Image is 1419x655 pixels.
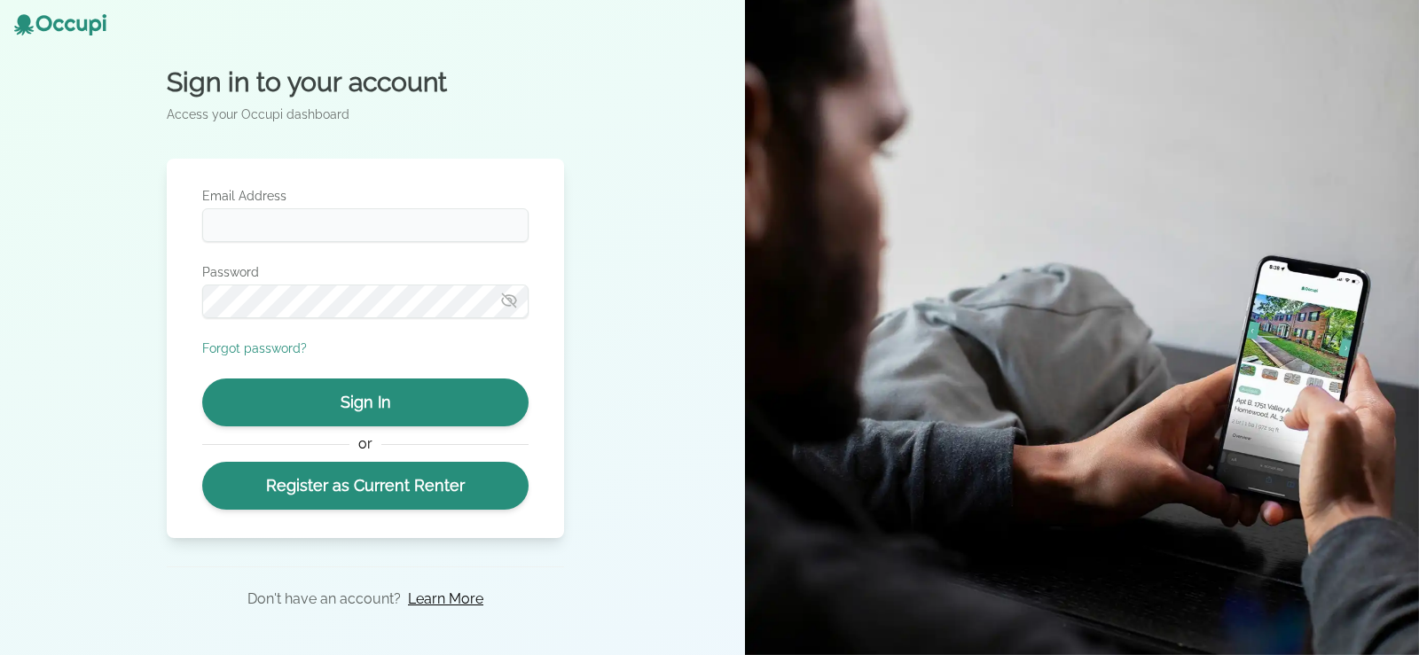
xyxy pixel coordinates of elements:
p: Don't have an account? [247,589,401,610]
button: Sign In [202,378,529,426]
label: Password [202,263,529,281]
button: Forgot password? [202,339,307,357]
label: Email Address [202,187,529,205]
p: Access your Occupi dashboard [167,105,564,123]
h2: Sign in to your account [167,66,564,98]
span: or [349,433,380,455]
a: Register as Current Renter [202,462,529,510]
a: Learn More [408,589,483,610]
